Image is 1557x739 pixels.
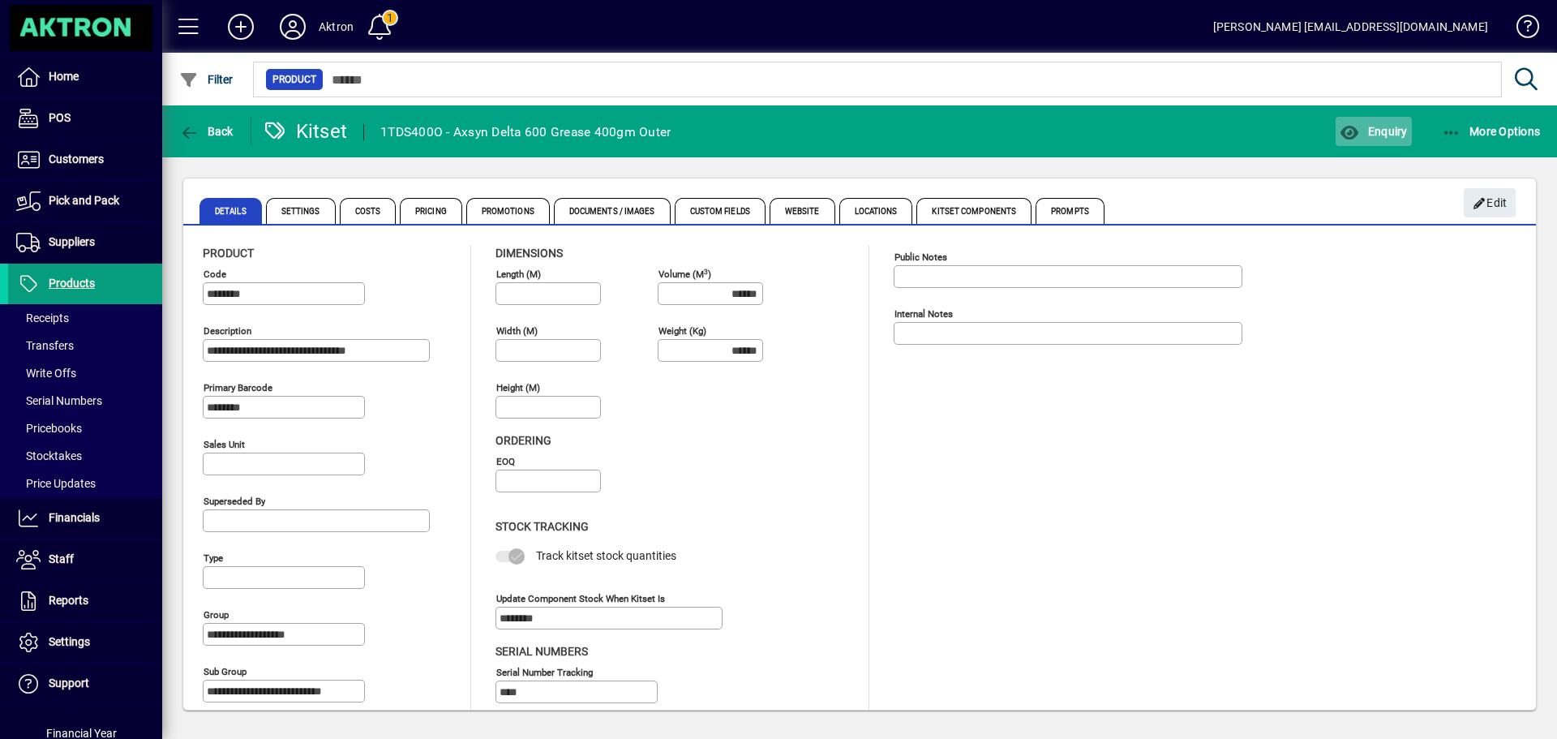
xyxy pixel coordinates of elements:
mat-label: Public Notes [894,251,947,263]
span: Serial Numbers [495,645,588,658]
span: POS [49,111,71,124]
span: Ordering [495,434,551,447]
span: Filter [179,73,234,86]
a: Pick and Pack [8,181,162,221]
a: Write Offs [8,359,162,387]
span: Home [49,70,79,83]
button: Edit [1464,188,1516,217]
a: Home [8,57,162,97]
mat-label: Primary barcode [204,382,272,393]
span: Financials [49,511,100,524]
a: Reports [8,581,162,621]
span: Enquiry [1340,125,1407,138]
span: Documents / Images [554,198,671,224]
span: Support [49,677,89,690]
mat-label: Internal Notes [894,308,953,320]
div: Aktron [319,14,354,40]
span: Customers [49,153,104,165]
app-page-header-button: Back [162,117,251,146]
span: Reports [49,594,88,607]
button: Enquiry [1336,117,1411,146]
span: Custom Fields [675,198,766,224]
mat-label: Code [204,269,226,280]
span: Track kitset stock quantities [536,549,676,562]
span: Back [179,125,234,138]
sup: 3 [704,267,708,275]
a: POS [8,98,162,139]
div: Kitset [264,118,348,144]
div: [PERSON_NAME] [EMAIL_ADDRESS][DOMAIN_NAME] [1213,14,1488,40]
span: Stock Tracking [495,520,589,533]
a: Customers [8,140,162,180]
span: Settings [49,635,90,648]
span: Price Updates [16,477,96,490]
mat-label: Length (m) [496,269,541,280]
a: Financials [8,498,162,539]
a: Suppliers [8,222,162,263]
span: Pricebooks [16,422,82,435]
mat-label: Width (m) [496,325,538,337]
span: Costs [340,198,397,224]
button: Back [175,117,238,146]
button: Profile [267,12,319,41]
mat-label: Description [204,325,251,337]
span: Product [203,247,254,260]
span: Product [272,71,316,88]
span: Stocktakes [16,449,82,462]
span: Write Offs [16,367,76,380]
span: Dimensions [495,247,563,260]
a: Staff [8,539,162,580]
a: Pricebooks [8,415,162,442]
mat-label: EOQ [496,456,515,467]
button: Filter [175,65,238,94]
mat-label: Type [204,552,223,564]
a: Stocktakes [8,442,162,470]
mat-label: Volume (m ) [658,269,711,280]
span: Promotions [466,198,550,224]
span: Website [770,198,835,224]
span: Prompts [1036,198,1104,224]
mat-label: Superseded by [204,496,265,507]
mat-label: Group [204,609,229,621]
a: Serial Numbers [8,387,162,415]
span: Settings [266,198,336,224]
a: Receipts [8,304,162,332]
span: Pick and Pack [49,194,119,207]
span: Serial Numbers [16,394,102,407]
a: Price Updates [8,470,162,497]
a: Transfers [8,332,162,359]
span: Details [199,198,262,224]
span: Locations [839,198,913,224]
div: 1TDS400O - Axsyn Delta 600 Grease 400gm Outer [380,119,671,145]
span: Products [49,277,95,290]
mat-label: Sales unit [204,439,245,450]
button: More Options [1438,117,1545,146]
button: Add [215,12,267,41]
span: Staff [49,552,74,565]
span: Kitset Components [916,198,1032,224]
a: Knowledge Base [1504,3,1537,56]
a: Support [8,664,162,704]
span: Receipts [16,311,69,324]
span: Transfers [16,339,74,352]
span: Suppliers [49,235,95,248]
mat-label: Serial Number tracking [496,666,593,677]
mat-label: Update component stock when kitset is [496,592,665,604]
span: Pricing [400,198,462,224]
span: More Options [1442,125,1541,138]
mat-label: Height (m) [496,382,540,393]
mat-label: Weight (Kg) [658,325,706,337]
a: Settings [8,622,162,663]
mat-label: Sub group [204,666,247,677]
span: Edit [1473,190,1508,217]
